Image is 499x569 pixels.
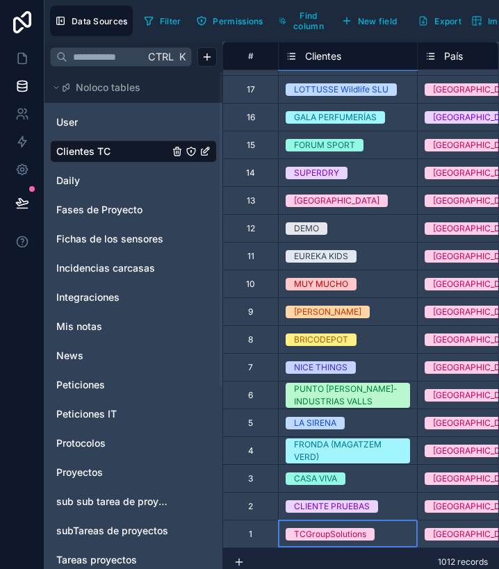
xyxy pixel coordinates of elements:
span: Mis notas [56,320,102,333]
a: sub sub tarea de proyectos [56,495,169,509]
span: País [444,49,463,63]
div: 10 [246,279,255,290]
span: Permissions [213,16,263,26]
span: Peticiones IT [56,407,117,421]
a: Peticiones [56,378,169,392]
div: 8 [248,334,253,345]
span: Noloco tables [76,81,140,94]
div: CLIENTE PRUEBAS [294,500,370,513]
span: Export [434,16,461,26]
div: BRICODEPOT [294,333,348,346]
a: News [56,349,169,363]
div: sub sub tarea de proyectos [50,490,217,513]
span: User [56,115,78,129]
div: 14 [246,167,255,179]
div: 4 [248,445,254,456]
span: K [177,52,187,62]
div: User [50,111,217,133]
span: Fichas de los sensores [56,232,163,246]
div: SUPERDRY [294,167,339,179]
div: 16 [247,112,255,123]
div: [GEOGRAPHIC_DATA] [294,195,379,207]
div: GALA PERFUMERÍAS [294,111,377,124]
div: Fichas de los sensores [50,228,217,250]
div: Protocolos [50,432,217,454]
span: Tareas proyectos [56,553,137,567]
div: 7 [248,362,253,373]
div: [PERSON_NAME] [294,306,361,318]
div: 15 [247,140,255,151]
button: Permissions [191,10,268,31]
span: Ctrl [147,48,175,65]
span: New field [358,16,398,26]
div: 12 [247,223,255,234]
div: Peticiones [50,374,217,396]
a: subTareas de proyectos [56,524,169,538]
div: Daily [50,170,217,192]
span: Incidencias carcasas [56,261,155,275]
div: Incidencias carcasas [50,257,217,279]
a: Mis notas [56,320,169,333]
button: Export [413,6,466,36]
span: Daily [56,174,80,188]
div: Peticiones IT [50,403,217,425]
a: Clientes TC [56,145,169,158]
span: Clientes TC [56,145,111,158]
button: New field [336,10,402,31]
div: 17 [247,84,255,95]
button: Filter [138,10,186,31]
div: FORUM SPORT [294,139,355,151]
a: Incidencias carcasas [56,261,169,275]
a: Peticiones IT [56,407,169,421]
a: Proyectos [56,465,169,479]
span: Find column [292,10,326,31]
a: Tareas proyectos [56,553,169,567]
div: 13 [247,195,255,206]
div: 2 [248,501,253,512]
div: Fases de Proyecto [50,199,217,221]
span: Integraciones [56,290,120,304]
div: Clientes TC [50,140,217,163]
div: Integraciones [50,286,217,308]
button: Noloco tables [50,78,208,97]
div: MUY MUCHO [294,278,348,290]
a: Permissions [191,10,273,31]
div: 6 [248,390,253,401]
a: Fases de Proyecto [56,203,169,217]
div: 9 [248,306,253,318]
div: Mis notas [50,315,217,338]
a: Fichas de los sensores [56,232,169,246]
div: NICE THINGS [294,361,347,374]
div: 1 [249,529,252,540]
div: 3 [248,473,253,484]
div: TCGroupSolutions [294,528,366,541]
span: Data Sources [72,16,128,26]
div: 5 [248,418,253,429]
span: Clientes [305,49,341,63]
span: Peticiones [56,378,105,392]
a: User [56,115,169,129]
div: # [234,51,268,61]
span: subTareas de proyectos [56,524,168,538]
div: FRONDA (MAGATZEM VERD) [294,438,402,463]
a: Integraciones [56,290,169,304]
button: Find column [274,6,331,36]
div: subTareas de proyectos [50,520,217,542]
span: Proyectos [56,465,103,479]
div: EUREKA KIDS [294,250,348,263]
a: Daily [56,174,169,188]
div: CASA VIVA [294,472,337,485]
div: LOTTUSSE Wildlife SLU [294,83,388,96]
div: 11 [247,251,254,262]
a: Protocolos [56,436,169,450]
button: Data Sources [50,6,133,36]
span: Fases de Proyecto [56,203,142,217]
span: News [56,349,83,363]
div: LA SIRENA [294,417,336,429]
span: Filter [160,16,181,26]
div: DEMO [294,222,319,235]
span: 1012 records [438,556,488,568]
div: News [50,345,217,367]
div: Proyectos [50,461,217,484]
